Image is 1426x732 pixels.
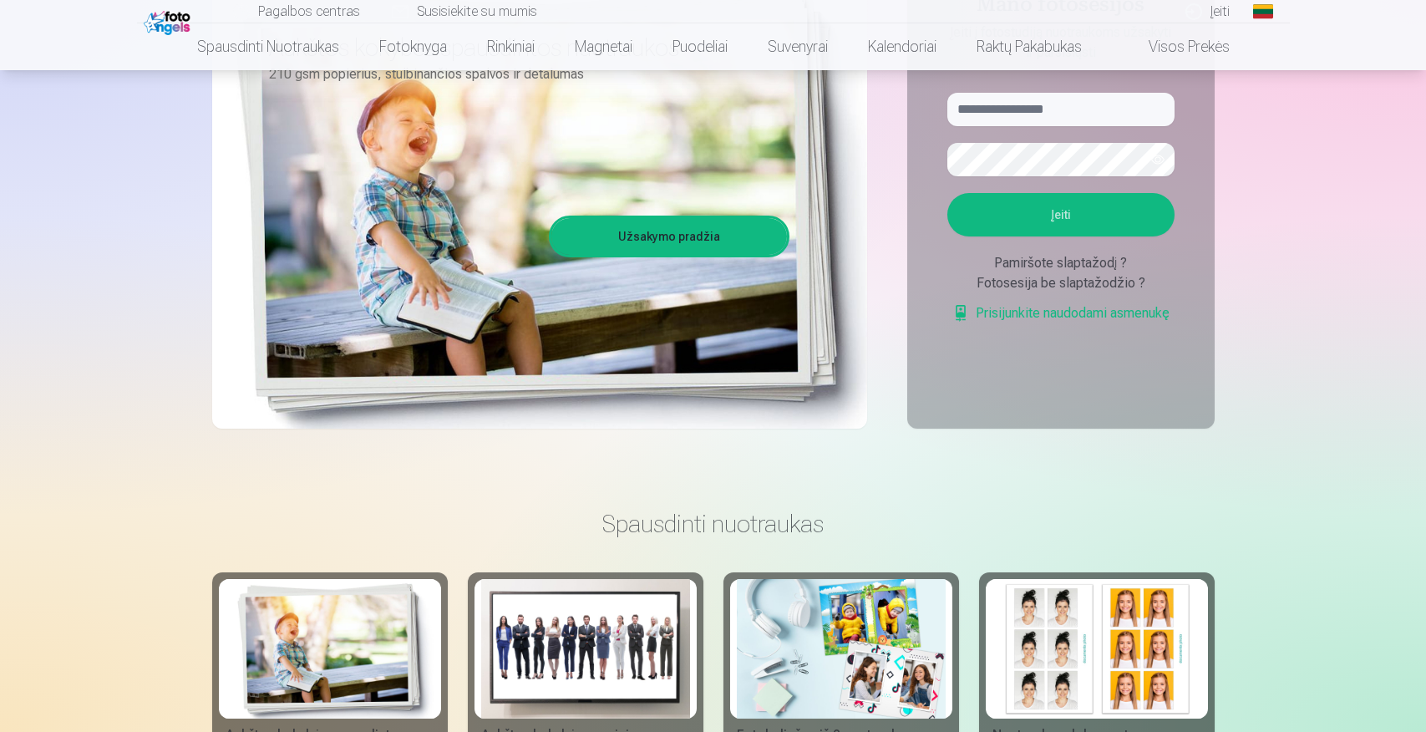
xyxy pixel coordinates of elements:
[992,579,1201,719] img: Nuotraukos dokumentams
[467,23,555,70] a: Rinkiniai
[748,23,848,70] a: Suvenyrai
[551,218,787,255] a: Užsakymo pradžia
[359,23,467,70] a: Fotoknyga
[1102,23,1250,70] a: Visos prekės
[555,23,652,70] a: Magnetai
[848,23,957,70] a: Kalendoriai
[952,303,1170,323] a: Prisijunkite naudodami asmenukę
[481,579,690,719] img: Aukštos kokybės grupinių nuotraukų spauda
[226,509,1201,539] h3: Spausdinti nuotraukas
[947,253,1175,273] div: Pamiršote slaptažodį ?
[652,23,748,70] a: Puodeliai
[947,193,1175,236] button: Įeiti
[269,63,777,86] p: 210 gsm popierius, stulbinančios spalvos ir detalumas
[737,579,946,719] img: Fotokoliažas iš 2 nuotraukų
[957,23,1102,70] a: Raktų pakabukas
[177,23,359,70] a: Spausdinti nuotraukas
[226,579,434,719] img: Aukštos kokybės spausdintos nuotraukos
[947,273,1175,293] div: Fotosesija be slaptažodžio ?
[144,7,195,35] img: /fa2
